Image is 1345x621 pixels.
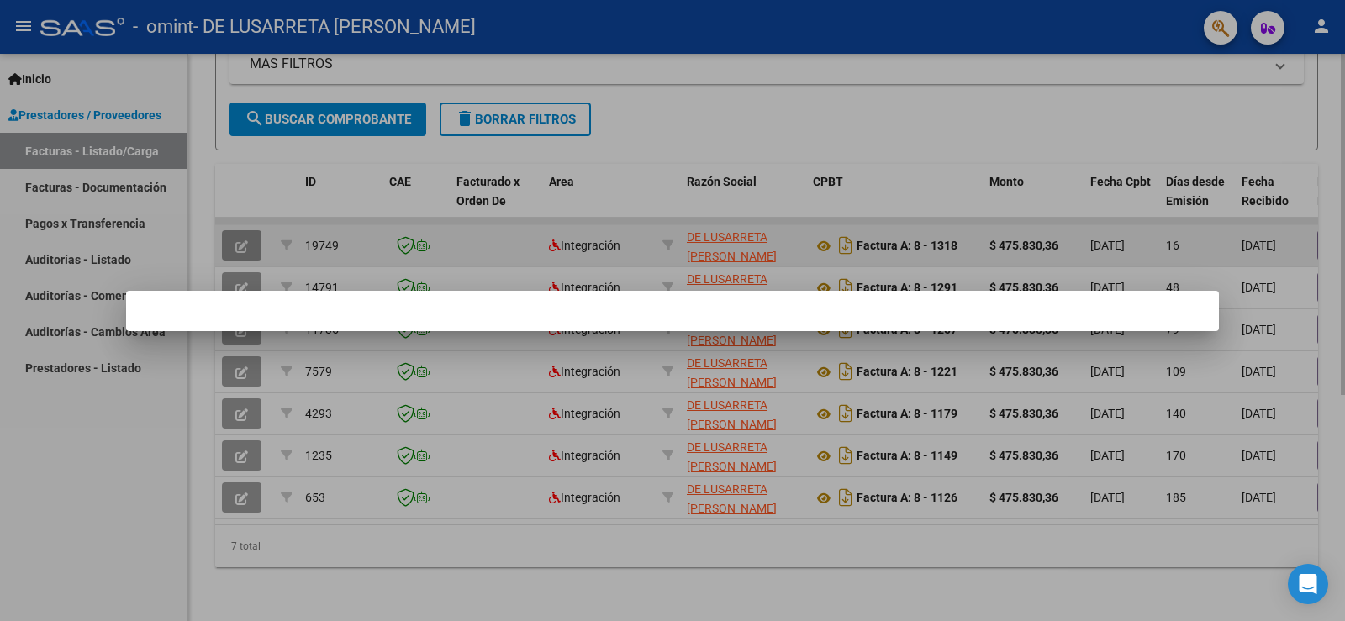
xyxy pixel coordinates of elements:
[687,230,777,263] span: DE LUSARRETA [PERSON_NAME]
[1090,449,1125,462] span: [DATE]
[857,408,957,421] strong: Factura A: 8 - 1179
[305,491,325,504] span: 653
[549,175,574,188] span: Area
[245,112,411,127] span: Buscar Comprobante
[549,239,620,252] span: Integración
[680,164,806,238] datatable-header-cell: Razón Social
[835,400,857,427] i: Descargar documento
[1084,164,1159,238] datatable-header-cell: Fecha Cpbt
[305,365,332,378] span: 7579
[687,398,777,431] span: DE LUSARRETA [PERSON_NAME]
[455,112,576,127] span: Borrar Filtros
[1242,407,1276,420] span: [DATE]
[1166,491,1186,504] span: 185
[1090,365,1125,378] span: [DATE]
[1090,239,1125,252] span: [DATE]
[835,358,857,385] i: Descargar documento
[1166,281,1179,294] span: 48
[989,281,1058,294] strong: $ 475.830,36
[1090,281,1125,294] span: [DATE]
[215,525,1318,567] div: 7 total
[1166,407,1186,420] span: 140
[835,274,857,301] i: Descargar documento
[1242,365,1276,378] span: [DATE]
[687,480,799,515] div: 23253617594
[687,270,799,305] div: 23253617594
[857,324,957,337] strong: Factura A: 8 - 1257
[13,16,34,36] mat-icon: menu
[1242,175,1289,208] span: Fecha Recibido
[857,450,957,463] strong: Factura A: 8 - 1149
[687,228,799,263] div: 23253617594
[305,175,316,188] span: ID
[989,407,1058,420] strong: $ 475.830,36
[549,491,620,504] span: Integración
[542,164,656,238] datatable-header-cell: Area
[687,396,799,431] div: 23253617594
[1242,239,1276,252] span: [DATE]
[687,175,757,188] span: Razón Social
[813,175,843,188] span: CPBT
[8,106,161,124] span: Prestadores / Proveedores
[1159,164,1235,238] datatable-header-cell: Días desde Emisión
[549,281,620,294] span: Integración
[687,272,777,305] span: DE LUSARRETA [PERSON_NAME]
[549,449,620,462] span: Integración
[687,354,799,389] div: 23253617594
[305,407,332,420] span: 4293
[450,164,542,238] datatable-header-cell: Facturado x Orden De
[549,365,620,378] span: Integración
[857,492,957,505] strong: Factura A: 8 - 1126
[989,365,1058,378] strong: $ 475.830,36
[687,356,777,389] span: DE LUSARRETA [PERSON_NAME]
[1242,491,1276,504] span: [DATE]
[989,491,1058,504] strong: $ 475.830,36
[1166,239,1179,252] span: 16
[687,482,777,515] span: DE LUSARRETA [PERSON_NAME]
[382,164,450,238] datatable-header-cell: CAE
[1166,449,1186,462] span: 170
[549,407,620,420] span: Integración
[1090,175,1151,188] span: Fecha Cpbt
[8,70,51,88] span: Inicio
[687,438,799,473] div: 23253617594
[989,449,1058,462] strong: $ 475.830,36
[835,232,857,259] i: Descargar documento
[305,281,339,294] span: 14791
[989,175,1024,188] span: Monto
[1288,564,1328,604] div: Open Intercom Messenger
[305,239,339,252] span: 19749
[305,449,332,462] span: 1235
[389,175,411,188] span: CAE
[250,55,1263,73] mat-panel-title: MAS FILTROS
[245,108,265,129] mat-icon: search
[857,239,957,253] strong: Factura A: 8 - 1318
[1235,164,1311,238] datatable-header-cell: Fecha Recibido
[1311,16,1332,36] mat-icon: person
[983,164,1084,238] datatable-header-cell: Monto
[989,239,1058,252] strong: $ 475.830,36
[1242,323,1276,336] span: [DATE]
[193,8,476,45] span: - DE LUSARRETA [PERSON_NAME]
[133,8,193,45] span: - omint
[1166,175,1225,208] span: Días desde Emisión
[1090,407,1125,420] span: [DATE]
[857,282,957,295] strong: Factura A: 8 - 1291
[1242,449,1276,462] span: [DATE]
[456,175,520,208] span: Facturado x Orden De
[298,164,382,238] datatable-header-cell: ID
[1242,281,1276,294] span: [DATE]
[857,366,957,379] strong: Factura A: 8 - 1221
[835,484,857,511] i: Descargar documento
[835,442,857,469] i: Descargar documento
[687,440,777,473] span: DE LUSARRETA [PERSON_NAME]
[1090,491,1125,504] span: [DATE]
[806,164,983,238] datatable-header-cell: CPBT
[1166,365,1186,378] span: 109
[455,108,475,129] mat-icon: delete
